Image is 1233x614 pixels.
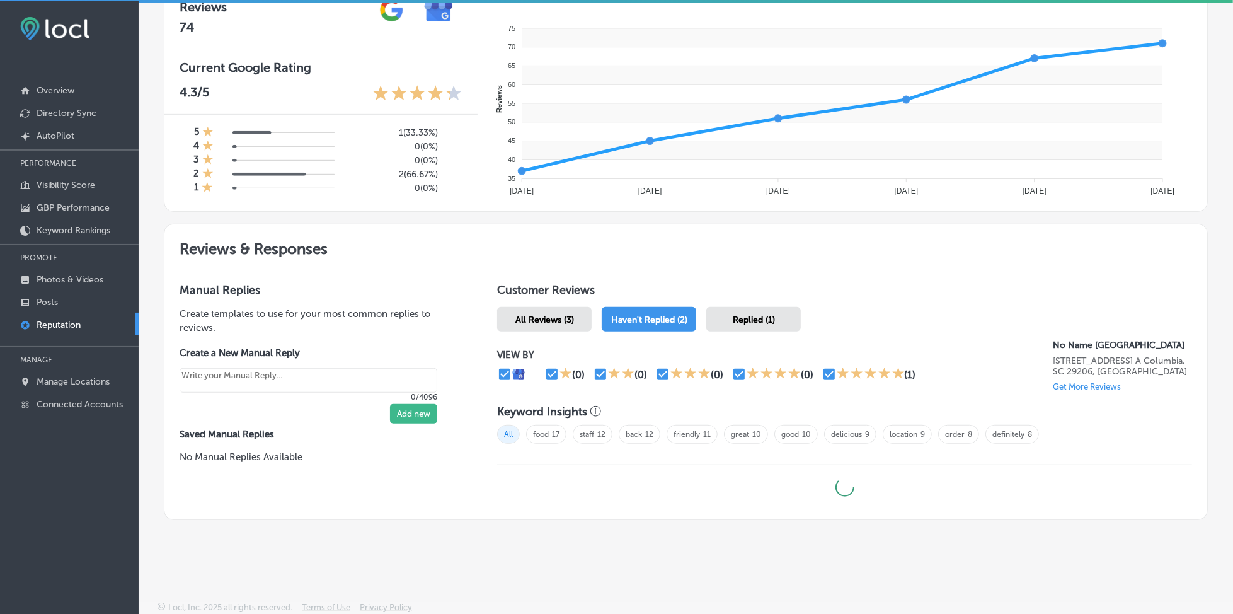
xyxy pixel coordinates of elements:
[711,369,723,381] div: (0)
[37,85,74,96] p: Overview
[180,84,209,104] p: 4.3 /5
[507,43,515,50] tspan: 70
[357,169,438,180] h5: 2 ( 66.67% )
[905,369,916,381] div: (1)
[202,140,214,154] div: 1 Star
[202,154,214,168] div: 1 Star
[945,430,965,439] a: order
[507,100,515,107] tspan: 55
[559,367,572,382] div: 1 Star
[611,315,687,325] span: Haven't Replied (2)
[194,182,198,195] h4: 1
[638,187,662,195] tspan: [DATE]
[37,274,103,285] p: Photos & Videos
[202,182,213,195] div: 1 Star
[507,62,515,69] tspan: 65
[168,603,292,612] p: Locl, Inc. 2025 all rights reserved.
[507,81,515,88] tspan: 60
[1053,340,1192,350] p: No Name Deli Forest Drive
[831,430,862,439] a: delicious
[1053,356,1192,377] p: 4712 Forest Dr Ste. A Columbia, SC 29206, US
[37,399,123,410] p: Connected Accounts
[180,450,457,464] p: No Manual Replies Available
[202,126,214,140] div: 1 Star
[37,320,81,330] p: Reputation
[1053,382,1121,391] p: Get More Reviews
[552,430,559,439] a: 17
[180,20,368,35] h2: 74
[357,183,438,194] h5: 0 ( 0% )
[507,137,515,144] tspan: 45
[497,349,1053,361] p: VIEW BY
[865,430,869,439] a: 9
[357,127,438,138] h5: 1 ( 33.33% )
[37,225,110,236] p: Keyword Rankings
[1028,430,1032,439] a: 8
[37,202,110,213] p: GBP Performance
[968,430,972,439] a: 8
[193,154,199,168] h4: 3
[507,25,515,32] tspan: 75
[507,175,515,182] tspan: 35
[572,369,585,381] div: (0)
[390,404,437,424] button: Add new
[180,307,457,335] p: Create templates to use for your most common replies to reviews.
[37,376,110,387] p: Manage Locations
[890,430,917,439] a: location
[180,393,437,402] p: 0/4096
[164,224,1207,268] h2: Reviews & Responses
[670,367,711,382] div: 3 Stars
[634,369,647,381] div: (0)
[20,17,89,40] img: fda3e92497d09a02dc62c9cd864e3231.png
[507,156,515,163] tspan: 40
[194,126,199,140] h4: 5
[495,85,502,113] text: Reviews
[37,180,95,190] p: Visibility Score
[533,430,549,439] a: food
[731,430,749,439] a: great
[580,430,594,439] a: staff
[645,430,653,439] a: 12
[180,368,437,392] textarea: Create your Quick Reply
[37,130,74,141] p: AutoPilot
[510,187,534,195] tspan: [DATE]
[37,108,96,119] p: Directory Sync
[992,430,1024,439] a: definitely
[180,347,437,359] label: Create a New Manual Reply
[357,155,438,166] h5: 0 ( 0% )
[497,283,1192,302] h1: Customer Reviews
[357,141,438,152] h5: 0 ( 0% )
[1023,187,1047,195] tspan: [DATE]
[747,367,801,382] div: 4 Stars
[180,60,462,75] h3: Current Google Rating
[766,187,790,195] tspan: [DATE]
[752,430,761,439] a: 10
[180,429,457,440] label: Saved Manual Replies
[894,187,918,195] tspan: [DATE]
[920,430,925,439] a: 9
[733,315,775,325] span: Replied (1)
[781,430,799,439] a: good
[193,168,199,182] h4: 2
[626,430,642,439] a: back
[193,140,199,154] h4: 4
[497,425,520,444] span: All
[801,369,813,381] div: (0)
[497,405,587,419] h3: Keyword Insights
[507,119,515,126] tspan: 50
[1150,187,1174,195] tspan: [DATE]
[703,430,711,439] a: 11
[180,283,457,297] h3: Manual Replies
[515,315,574,325] span: All Reviews (3)
[837,367,905,382] div: 5 Stars
[674,430,700,439] a: friendly
[802,430,811,439] a: 10
[597,430,605,439] a: 12
[372,84,462,104] div: 4.3 Stars
[608,367,634,382] div: 2 Stars
[202,168,214,182] div: 1 Star
[37,297,58,308] p: Posts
